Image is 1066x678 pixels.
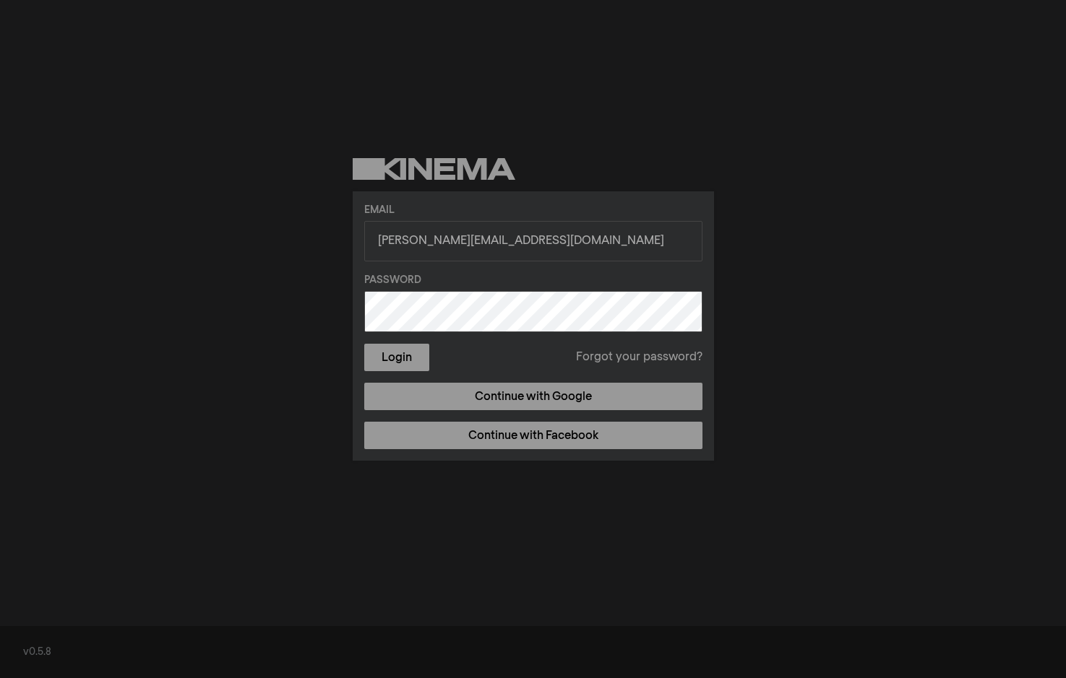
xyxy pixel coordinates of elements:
a: Continue with Facebook [364,422,702,449]
button: Login [364,344,429,371]
a: Forgot your password? [576,349,702,366]
label: Password [364,273,702,288]
label: Email [364,203,702,218]
a: Continue with Google [364,383,702,410]
div: v0.5.8 [23,645,1043,660]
